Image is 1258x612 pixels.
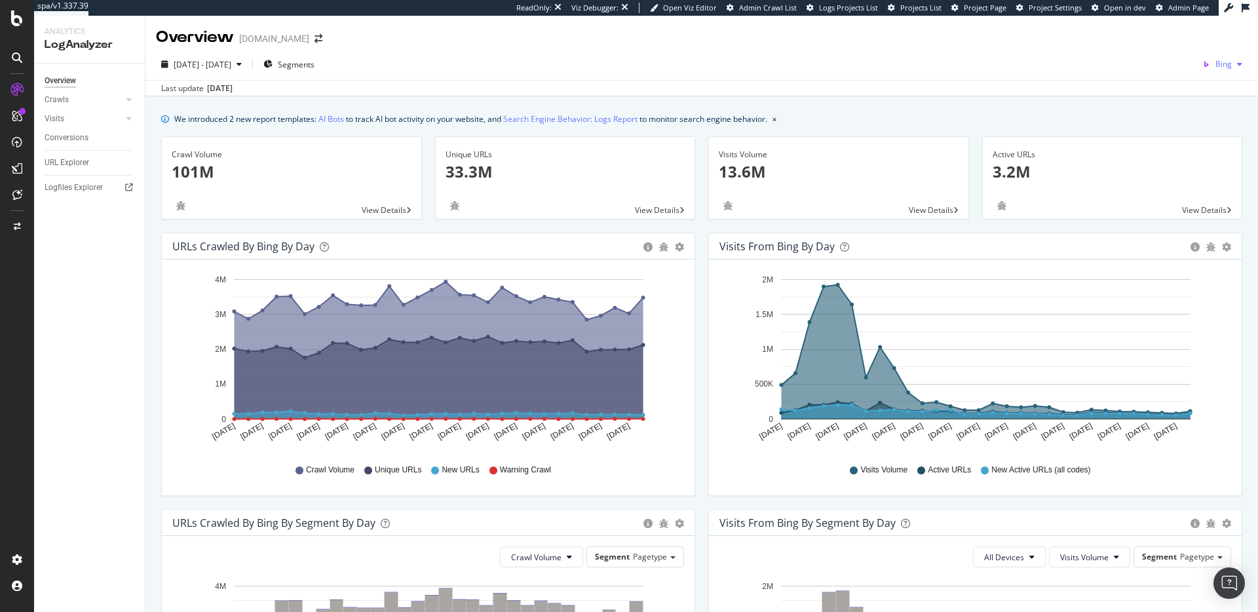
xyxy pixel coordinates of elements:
[446,201,464,210] div: bug
[807,3,878,13] a: Logs Projects List
[215,310,226,319] text: 3M
[278,59,314,70] span: Segments
[577,421,603,442] text: [DATE]
[973,546,1046,567] button: All Devices
[45,93,69,107] div: Crawls
[928,465,971,476] span: Active URLs
[1049,546,1130,567] button: Visits Volume
[719,240,835,253] div: Visits from Bing by day
[819,3,878,12] span: Logs Projects List
[318,112,344,126] a: AI Bots
[207,83,233,94] div: [DATE]
[1040,421,1066,442] text: [DATE]
[352,421,378,442] text: [DATE]
[769,109,780,128] button: close banner
[1068,421,1094,442] text: [DATE]
[871,421,897,442] text: [DATE]
[210,421,237,442] text: [DATE]
[172,240,314,253] div: URLs Crawled by Bing by day
[762,345,773,354] text: 1M
[500,546,583,567] button: Crawl Volume
[755,310,773,319] text: 1.5M
[1213,567,1245,599] div: Open Intercom Messenger
[643,519,653,528] div: circle-info
[786,421,812,442] text: [DATE]
[238,421,265,442] text: [DATE]
[762,275,773,284] text: 2M
[1206,242,1215,252] div: bug
[215,275,226,284] text: 4M
[1104,3,1146,12] span: Open in dev
[993,161,1232,183] p: 3.2M
[172,270,684,452] svg: A chart.
[909,204,953,216] span: View Details
[675,242,684,252] div: gear
[727,3,797,13] a: Admin Crawl List
[215,582,226,591] text: 4M
[1142,551,1177,562] span: Segment
[899,421,925,442] text: [DATE]
[1012,421,1038,442] text: [DATE]
[605,421,632,442] text: [DATE]
[1153,421,1179,442] text: [DATE]
[45,93,123,107] a: Crawls
[267,421,293,442] text: [DATE]
[306,465,354,476] span: Crawl Volume
[659,519,668,528] div: bug
[1206,519,1215,528] div: bug
[964,3,1006,12] span: Project Page
[362,204,406,216] span: View Details
[1096,421,1122,442] text: [DATE]
[927,421,953,442] text: [DATE]
[1191,242,1200,252] div: circle-info
[161,83,233,94] div: Last update
[762,582,773,591] text: 2M
[757,421,784,442] text: [DATE]
[719,161,959,183] p: 13.6M
[951,3,1006,13] a: Project Page
[172,161,411,183] p: 101M
[446,149,685,161] div: Unique URLs
[719,516,896,529] div: Visits from Bing By Segment By Day
[174,59,231,70] span: [DATE] - [DATE]
[900,3,942,12] span: Projects List
[493,421,519,442] text: [DATE]
[511,552,562,563] span: Crawl Volume
[643,242,653,252] div: circle-info
[1182,204,1227,216] span: View Details
[814,421,840,442] text: [DATE]
[955,421,982,442] text: [DATE]
[1156,3,1209,13] a: Admin Page
[45,181,103,195] div: Logfiles Explorer
[45,131,136,145] a: Conversions
[375,465,421,476] span: Unique URLs
[1180,551,1214,562] span: Pagetype
[549,421,575,442] text: [DATE]
[719,149,959,161] div: Visits Volume
[258,54,320,75] button: Segments
[521,421,547,442] text: [DATE]
[314,34,322,43] div: arrow-right-arrow-left
[45,26,134,37] div: Analytics
[635,204,679,216] span: View Details
[983,421,1010,442] text: [DATE]
[45,112,123,126] a: Visits
[769,415,773,424] text: 0
[45,37,134,52] div: LogAnalyzer
[172,201,190,210] div: bug
[842,421,868,442] text: [DATE]
[1222,519,1231,528] div: gear
[442,465,479,476] span: New URLs
[633,551,667,562] span: Pagetype
[45,131,88,145] div: Conversions
[156,54,247,75] button: [DATE] - [DATE]
[993,201,1011,210] div: bug
[45,156,89,170] div: URL Explorer
[1215,58,1232,69] span: Bing
[984,552,1024,563] span: All Devices
[719,270,1231,452] div: A chart.
[436,421,463,442] text: [DATE]
[156,26,234,48] div: Overview
[1168,3,1209,12] span: Admin Page
[675,519,684,528] div: gear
